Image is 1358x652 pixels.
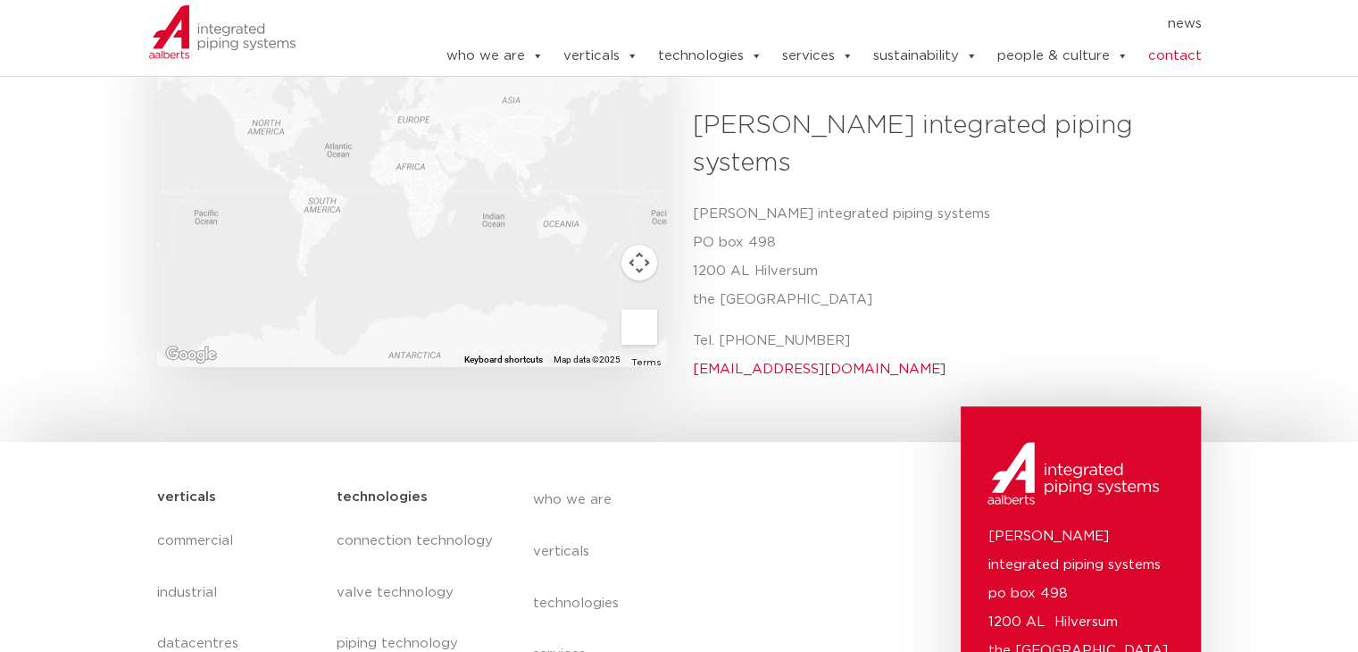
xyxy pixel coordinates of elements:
a: sustainability [872,38,977,74]
a: industrial [157,567,319,619]
p: [PERSON_NAME] integrated piping systems PO box 498 1200 AL Hilversum the [GEOGRAPHIC_DATA] [693,200,1188,314]
button: Drag Pegman onto the map to open Street View [621,309,657,345]
a: connection technology [336,515,496,567]
button: Map camera controls [621,245,657,280]
a: people & culture [996,38,1128,74]
h3: [PERSON_NAME] integrated piping systems [693,107,1188,182]
a: Open this area in Google Maps (opens a new window) [162,343,221,366]
a: commercial [157,515,319,567]
a: [EMAIL_ADDRESS][DOMAIN_NAME] [693,363,946,376]
a: services [781,38,853,74]
a: contact [1147,38,1201,74]
a: who we are [533,474,860,526]
a: valve technology [336,567,496,619]
h5: verticals [157,483,216,512]
a: technologies [657,38,762,74]
a: verticals [533,526,860,578]
nav: Menu [391,10,1202,38]
p: Tel. [PHONE_NUMBER] [693,327,1188,384]
span: Map data ©2025 [554,355,621,364]
h5: technologies [336,483,427,512]
a: Terms [631,358,661,367]
img: Google [162,343,221,366]
a: news [1167,10,1201,38]
button: Keyboard shortcuts [464,354,543,366]
a: who we are [446,38,543,74]
a: verticals [562,38,637,74]
a: technologies [533,578,860,630]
